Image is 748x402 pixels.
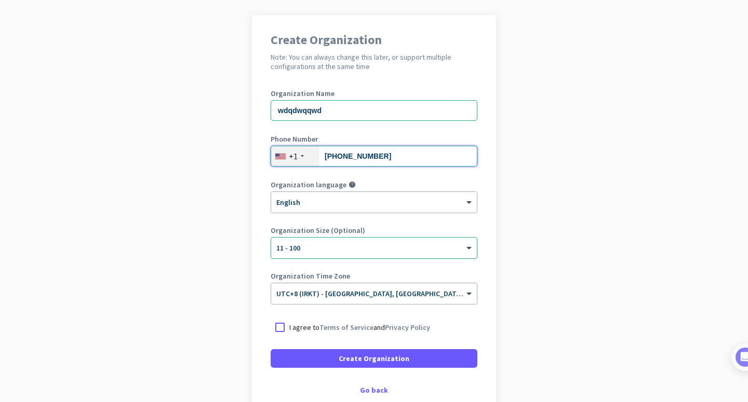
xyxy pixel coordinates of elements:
[289,151,298,161] div: +1
[339,353,409,364] span: Create Organization
[271,90,477,97] label: Organization Name
[271,52,477,71] h2: Note: You can always change this later, or support multiple configurations at the same time
[271,272,477,280] label: Organization Time Zone
[271,34,477,46] h1: Create Organization
[271,135,477,143] label: Phone Number
[271,227,477,234] label: Organization Size (Optional)
[271,386,477,394] div: Go back
[289,322,430,332] p: I agree to and
[271,146,477,167] input: 201-555-0123
[385,323,430,332] a: Privacy Policy
[319,323,373,332] a: Terms of Service
[349,181,356,188] i: help
[271,181,346,188] label: Organization language
[271,349,477,368] button: Create Organization
[271,100,477,121] input: What is the name of your organization?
